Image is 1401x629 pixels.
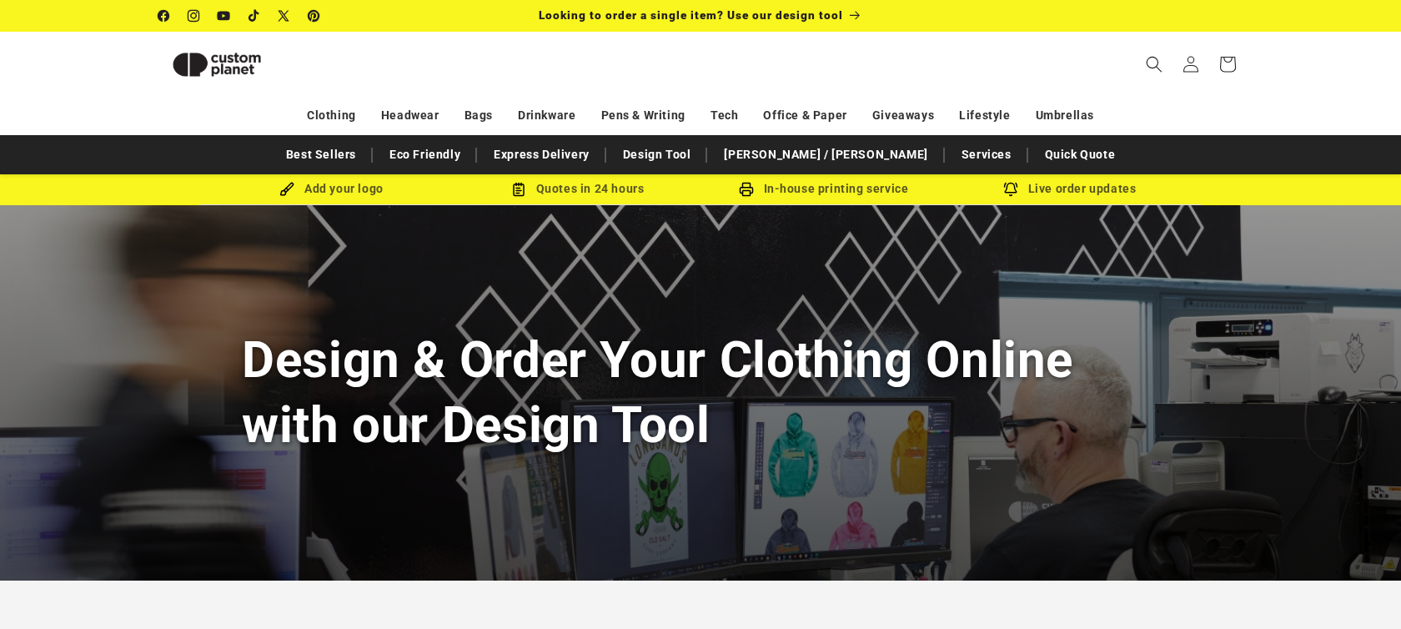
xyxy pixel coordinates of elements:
a: [PERSON_NAME] / [PERSON_NAME] [716,140,936,169]
a: Umbrellas [1036,101,1094,130]
img: In-house printing [739,182,754,197]
a: Pens & Writing [601,101,685,130]
a: Lifestyle [959,101,1010,130]
a: Giveaways [872,101,934,130]
div: In-house printing service [700,179,947,199]
span: Looking to order a single item? Use our design tool [539,8,843,22]
a: Custom Planet [153,32,332,97]
a: Express Delivery [485,140,598,169]
a: Design Tool [615,140,700,169]
h1: Design & Order Your Clothing Online with our Design Tool [242,328,1159,456]
a: Tech [711,101,738,130]
a: Quick Quote [1037,140,1124,169]
iframe: Chat Widget [1318,549,1401,629]
div: Quotes in 24 hours [454,179,700,199]
a: Office & Paper [763,101,846,130]
a: Services [953,140,1020,169]
img: Order updates [1003,182,1018,197]
a: Drinkware [518,101,575,130]
a: Eco Friendly [381,140,469,169]
img: Order Updates Icon [511,182,526,197]
div: Add your logo [208,179,454,199]
a: Headwear [381,101,439,130]
summary: Search [1136,46,1173,83]
a: Bags [464,101,493,130]
a: Clothing [307,101,356,130]
a: Best Sellers [278,140,364,169]
div: Live order updates [947,179,1193,199]
img: Brush Icon [279,182,294,197]
img: Custom Planet [158,38,275,91]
